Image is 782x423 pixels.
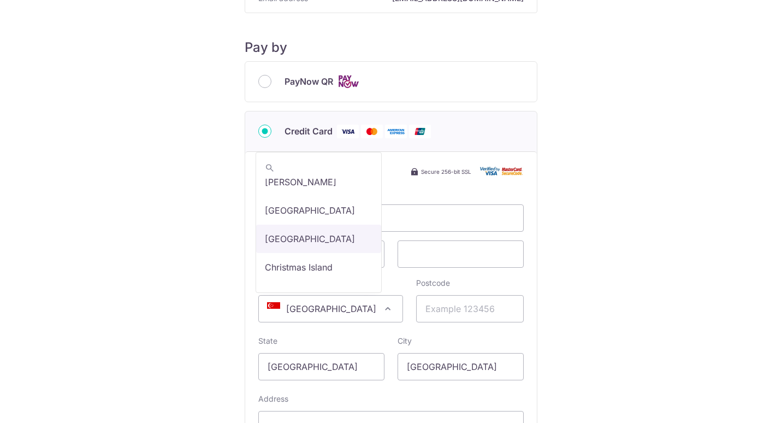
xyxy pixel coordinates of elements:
[421,167,471,176] span: Secure 256-bit SSL
[256,168,381,196] li: [PERSON_NAME]
[258,393,288,404] label: Address
[337,125,359,138] img: Visa
[259,296,402,322] span: Singapore
[258,125,524,138] div: Credit Card Visa Mastercard American Express Union Pay
[398,336,412,346] label: City
[256,196,381,225] li: [GEOGRAPHIC_DATA]
[245,39,537,56] h5: Pay by
[285,125,333,138] span: Credit Card
[268,211,514,225] iframe: Secure card number input frame
[416,278,450,289] label: Postcode
[285,75,333,88] span: PayNow QR
[409,125,431,138] img: Union Pay
[337,75,359,89] img: Cards logo
[258,336,277,346] label: State
[256,281,381,310] li: [GEOGRAPHIC_DATA]
[256,225,381,253] li: [GEOGRAPHIC_DATA]
[258,295,403,322] span: Singapore
[256,253,381,281] li: Christmas Island
[480,167,524,176] img: Card secure
[407,248,514,261] iframe: Secure card security code input frame
[416,295,524,322] input: Example 123456
[385,125,407,138] img: American Express
[361,125,383,138] img: Mastercard
[258,75,524,89] div: PayNow QR Cards logo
